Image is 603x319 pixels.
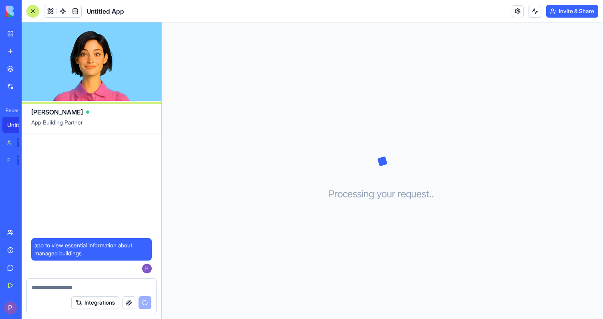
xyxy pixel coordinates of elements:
[17,155,30,165] div: TRY
[6,6,55,17] img: logo
[7,121,30,129] div: Untitled App
[2,152,34,168] a: Feedback FormTRY
[17,138,30,147] div: TRY
[4,301,17,314] img: ACg8ocIQV6-0X757vIOEs_uWIacmrlqgmWHSpd7P8T-o8lYEdVN53Q=s96-c
[7,138,11,146] div: AI Logo Generator
[2,117,34,133] a: Untitled App
[31,118,152,133] span: App Building Partner
[34,241,149,257] span: app to view essential information about managed buildings
[2,134,34,150] a: AI Logo GeneratorTRY
[71,296,119,309] button: Integrations
[7,156,11,164] div: Feedback Form
[329,188,436,201] h3: Processing your request
[429,188,432,201] span: .
[2,107,19,114] span: Recent
[546,5,598,18] button: Invite & Share
[31,107,83,117] span: [PERSON_NAME]
[86,6,124,16] span: Untitled App
[142,264,152,273] img: ACg8ocIQV6-0X757vIOEs_uWIacmrlqgmWHSpd7P8T-o8lYEdVN53Q=s96-c
[432,188,434,201] span: .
